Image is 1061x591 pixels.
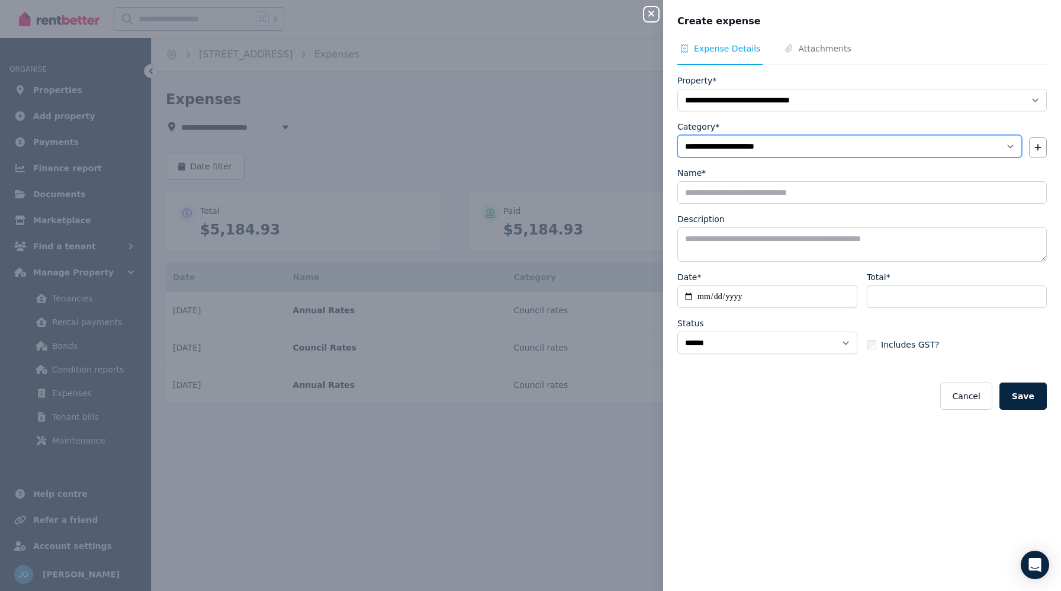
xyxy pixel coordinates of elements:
[677,271,701,283] label: Date*
[867,340,876,349] input: Includes GST?
[867,271,890,283] label: Total*
[677,317,704,329] label: Status
[677,121,719,133] label: Category*
[999,383,1047,410] button: Save
[677,213,725,225] label: Description
[798,43,851,54] span: Attachments
[677,14,761,28] span: Create expense
[694,43,760,54] span: Expense Details
[1021,551,1049,579] div: Open Intercom Messenger
[677,43,1047,65] nav: Tabs
[677,167,706,179] label: Name*
[677,75,716,86] label: Property*
[881,339,939,351] span: Includes GST?
[940,383,992,410] button: Cancel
